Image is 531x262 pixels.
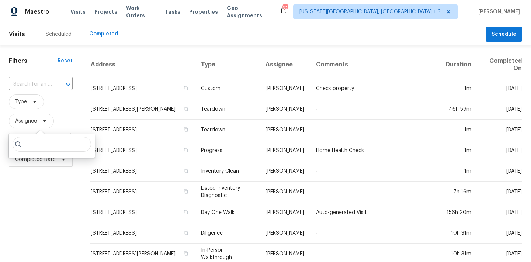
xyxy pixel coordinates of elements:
[260,202,310,223] td: [PERSON_NAME]
[90,223,195,244] td: [STREET_ADDRESS]
[299,8,441,15] span: [US_STATE][GEOGRAPHIC_DATA], [GEOGRAPHIC_DATA] + 3
[25,8,49,15] span: Maestro
[440,51,478,78] th: Duration
[440,120,478,140] td: 1m
[310,51,440,78] th: Comments
[94,8,117,15] span: Projects
[183,126,189,133] button: Copy Address
[90,120,195,140] td: [STREET_ADDRESS]
[477,51,522,78] th: Completed On
[260,182,310,202] td: [PERSON_NAME]
[477,78,522,99] td: [DATE]
[183,106,189,112] button: Copy Address
[440,223,478,244] td: 10h 31m
[195,223,260,244] td: Diligence
[310,99,440,120] td: -
[183,230,189,236] button: Copy Address
[492,30,516,39] span: Schedule
[477,202,522,223] td: [DATE]
[195,78,260,99] td: Custom
[126,4,156,19] span: Work Orders
[477,120,522,140] td: [DATE]
[195,140,260,161] td: Progress
[90,140,195,161] td: [STREET_ADDRESS]
[195,161,260,182] td: Inventory Clean
[260,140,310,161] td: [PERSON_NAME]
[195,182,260,202] td: Listed Inventory Diagnostic
[183,250,189,257] button: Copy Address
[477,223,522,244] td: [DATE]
[58,57,73,65] div: Reset
[310,182,440,202] td: -
[90,161,195,182] td: [STREET_ADDRESS]
[260,51,310,78] th: Assignee
[477,99,522,120] td: [DATE]
[440,161,478,182] td: 1m
[310,223,440,244] td: -
[477,182,522,202] td: [DATE]
[310,120,440,140] td: -
[89,30,118,38] div: Completed
[440,140,478,161] td: 1m
[195,51,260,78] th: Type
[15,117,37,125] span: Assignee
[9,57,58,65] h1: Filters
[165,9,180,14] span: Tasks
[90,78,195,99] td: [STREET_ADDRESS]
[260,223,310,244] td: [PERSON_NAME]
[9,26,25,42] span: Visits
[195,120,260,140] td: Teardown
[486,27,522,42] button: Schedule
[310,78,440,99] td: Check property
[310,140,440,161] td: Home Health Check
[183,209,189,216] button: Copy Address
[70,8,86,15] span: Visits
[183,188,189,195] button: Copy Address
[183,147,189,154] button: Copy Address
[15,156,56,163] span: Completed Date
[310,202,440,223] td: Auto-generated Visit
[46,31,72,38] div: Scheduled
[260,99,310,120] td: [PERSON_NAME]
[189,8,218,15] span: Properties
[260,120,310,140] td: [PERSON_NAME]
[260,78,310,99] td: [PERSON_NAME]
[90,202,195,223] td: [STREET_ADDRESS]
[9,79,52,90] input: Search for an address...
[183,85,189,92] button: Copy Address
[475,8,520,15] span: [PERSON_NAME]
[227,4,270,19] span: Geo Assignments
[90,182,195,202] td: [STREET_ADDRESS]
[260,161,310,182] td: [PERSON_NAME]
[440,99,478,120] td: 46h 59m
[195,99,260,120] td: Teardown
[90,51,195,78] th: Address
[310,161,440,182] td: -
[440,182,478,202] td: 7h 16m
[195,202,260,223] td: Day One Walk
[63,79,73,90] button: Open
[440,78,478,99] td: 1m
[90,99,195,120] td: [STREET_ADDRESS][PERSON_NAME]
[477,140,522,161] td: [DATE]
[183,168,189,174] button: Copy Address
[282,4,288,12] div: 32
[477,161,522,182] td: [DATE]
[440,202,478,223] td: 156h 20m
[15,98,27,106] span: Type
